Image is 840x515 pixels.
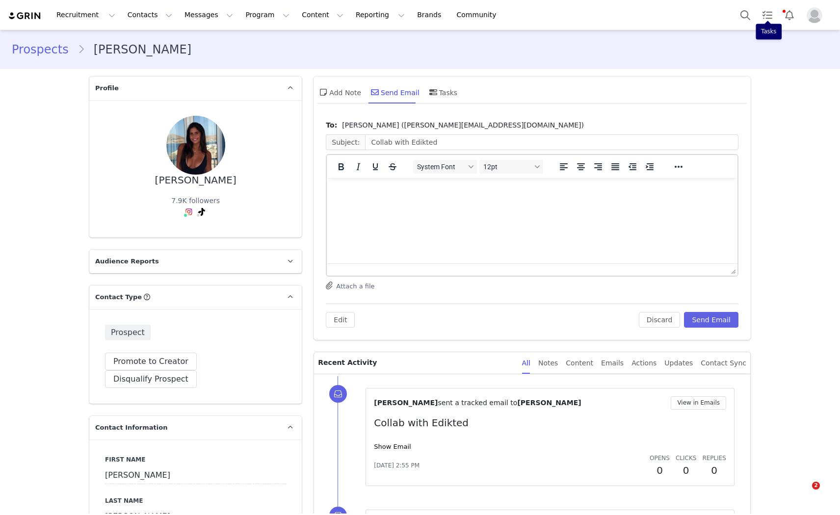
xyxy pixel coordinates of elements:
div: Emails [601,352,624,374]
a: Community [451,4,507,26]
h2: 0 [650,463,670,478]
button: Attach a file [326,280,374,291]
button: Send Email [684,312,738,328]
div: Notes [538,352,558,374]
button: Italic [350,160,367,174]
button: Strikethrough [384,160,401,174]
button: Search [735,4,756,26]
span: sent a tracked email to [438,399,517,407]
div: Content [566,352,593,374]
span: Opens [650,455,670,462]
button: Messages [179,4,239,26]
div: Actions [631,352,656,374]
button: Reporting [350,4,411,26]
div: Contact Sync [701,352,746,374]
button: Align right [590,160,606,174]
span: 12pt [483,163,531,171]
button: Program [239,4,295,26]
p: Collab with Edikted [374,415,726,430]
a: Brands [411,4,450,26]
button: Align center [573,160,589,174]
button: Reveal or hide additional toolbar items [670,160,687,174]
div: Send Email [369,80,420,104]
button: Align left [555,160,572,174]
span: Replies [702,455,726,462]
span: Prospect [105,325,151,340]
span: To: [326,120,337,130]
div: Press the Up and Down arrow keys to resize the editor. [727,264,737,276]
p: Recent Activity [318,352,514,374]
button: Content [296,4,349,26]
button: Bold [333,160,349,174]
button: Decrease indent [624,160,641,174]
span: [PERSON_NAME] [517,399,581,407]
button: Fonts [413,160,477,174]
div: [PERSON_NAME] [155,175,236,186]
span: Audience Reports [95,257,159,266]
div: All [522,352,530,374]
button: Recruitment [51,4,121,26]
a: Show Email [374,443,411,450]
a: Prospects [12,41,78,58]
button: Font sizes [479,160,543,174]
div: 7.9K followers [171,196,220,206]
span: Clicks [676,455,696,462]
span: Contact Type [95,292,142,302]
label: First Name [105,455,286,464]
iframe: Intercom live chat [792,482,815,505]
div: Add Note [317,80,361,104]
button: Increase indent [641,160,658,174]
span: Profile [95,83,119,93]
img: instagram.svg [185,208,193,216]
img: eb433d27-ab07-433b-9cc1-bf59e51d1654.jpg [166,116,225,175]
h2: 0 [702,463,726,478]
span: [PERSON_NAME] [374,399,438,407]
button: Edit [326,312,355,328]
button: Underline [367,160,384,174]
span: Subject: [326,134,365,150]
button: View in Emails [671,396,726,410]
input: Add a subject line [365,134,738,150]
button: Contacts [122,4,178,26]
label: Last Name [105,496,286,505]
span: [DATE] 2:55 PM [374,461,420,470]
a: Tasks [757,4,778,26]
iframe: Rich Text Area [327,178,737,263]
div: Tasks [427,80,458,104]
button: Notifications [779,4,800,26]
button: Discard [639,312,681,328]
span: 2 [812,482,820,489]
span: [PERSON_NAME] ([PERSON_NAME][EMAIL_ADDRESS][DOMAIN_NAME]) [342,120,584,130]
img: grin logo [8,11,42,21]
div: Updates [664,352,693,374]
button: Justify [607,160,624,174]
span: Contact Information [95,423,167,433]
button: Disqualify Prospect [105,370,197,388]
span: System Font [417,163,465,171]
button: Promote to Creator [105,353,197,370]
img: placeholder-profile.jpg [807,7,822,23]
h2: 0 [676,463,696,478]
button: Profile [801,7,832,23]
